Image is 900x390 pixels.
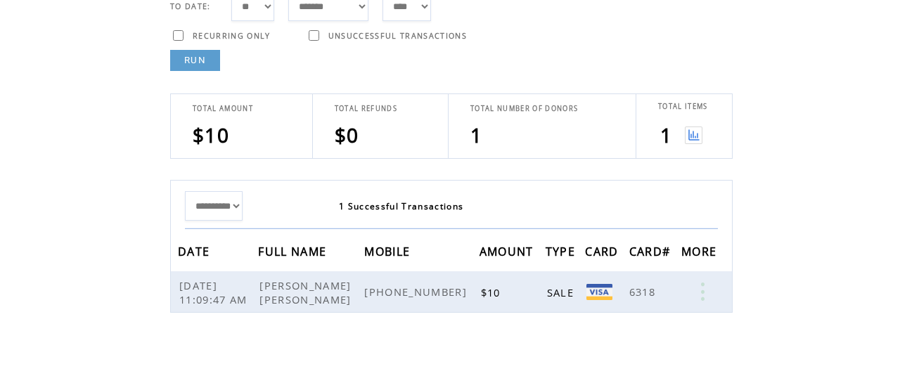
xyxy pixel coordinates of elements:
span: [PERSON_NAME] [PERSON_NAME] [259,278,354,306]
span: AMOUNT [480,240,537,266]
a: RUN [170,50,220,71]
a: FULL NAME [258,247,330,255]
span: TOTAL AMOUNT [193,104,253,113]
span: TYPE [546,240,579,266]
span: CARD [585,240,622,266]
a: AMOUNT [480,247,537,255]
span: DATE [178,240,213,266]
a: DATE [178,247,213,255]
a: TYPE [546,247,579,255]
span: 6318 [629,285,659,299]
span: $0 [335,122,359,148]
span: 1 [470,122,482,148]
a: CARD# [629,247,674,255]
span: [DATE] 11:09:47 AM [179,278,251,306]
span: SALE [547,285,577,299]
span: UNSUCCESSFUL TRANSACTIONS [328,31,467,41]
span: RECURRING ONLY [193,31,271,41]
span: TOTAL ITEMS [658,102,708,111]
img: View graph [685,126,702,144]
span: TOTAL NUMBER OF DONORS [470,104,578,113]
span: 1 [660,122,672,148]
a: CARD [585,247,622,255]
span: CARD# [629,240,674,266]
span: $10 [481,285,504,299]
span: FULL NAME [258,240,330,266]
span: MOBILE [364,240,413,266]
span: 1 Successful Transactions [339,200,463,212]
span: TOTAL REFUNDS [335,104,397,113]
span: TO DATE: [170,1,211,11]
span: $10 [193,122,229,148]
span: [PHONE_NUMBER] [364,285,470,299]
a: MOBILE [364,247,413,255]
img: Visa [586,284,612,300]
span: MORE [681,240,720,266]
